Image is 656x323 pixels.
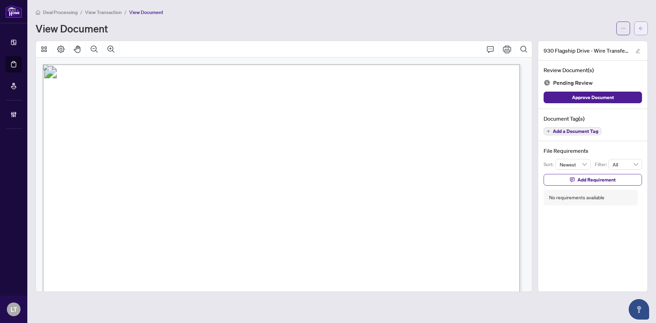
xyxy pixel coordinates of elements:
span: Add a Document Tag [553,129,598,134]
button: Approve Document [544,92,642,103]
div: No requirements available [549,194,604,201]
li: / [124,8,126,16]
span: 930 Flagship Drive - Wire Transfer Confirmation revised.pdf [544,46,629,55]
h1: View Document [36,23,108,34]
span: All [613,159,638,170]
h4: Document Tag(s) [544,115,642,123]
span: plus [547,130,550,133]
button: Open asap [629,299,649,320]
span: View Document [129,9,163,15]
span: Newest [560,159,587,170]
img: logo [5,5,22,18]
span: Add Requirement [577,174,616,185]
span: Approve Document [572,92,614,103]
h4: Review Document(s) [544,66,642,74]
li: / [80,8,82,16]
span: Pending Review [553,78,593,88]
p: Filter: [595,161,609,168]
span: Deal Processing [43,9,78,15]
span: LT [11,305,17,314]
button: Add Requirement [544,174,642,186]
span: ellipsis [621,26,626,31]
button: Add a Document Tag [544,127,601,135]
span: home [36,10,40,15]
h4: File Requirements [544,147,642,155]
img: Document Status [544,79,550,86]
p: Sort: [544,161,556,168]
span: View Transaction [85,9,122,15]
span: arrow-left [639,26,643,31]
span: edit [635,49,640,53]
